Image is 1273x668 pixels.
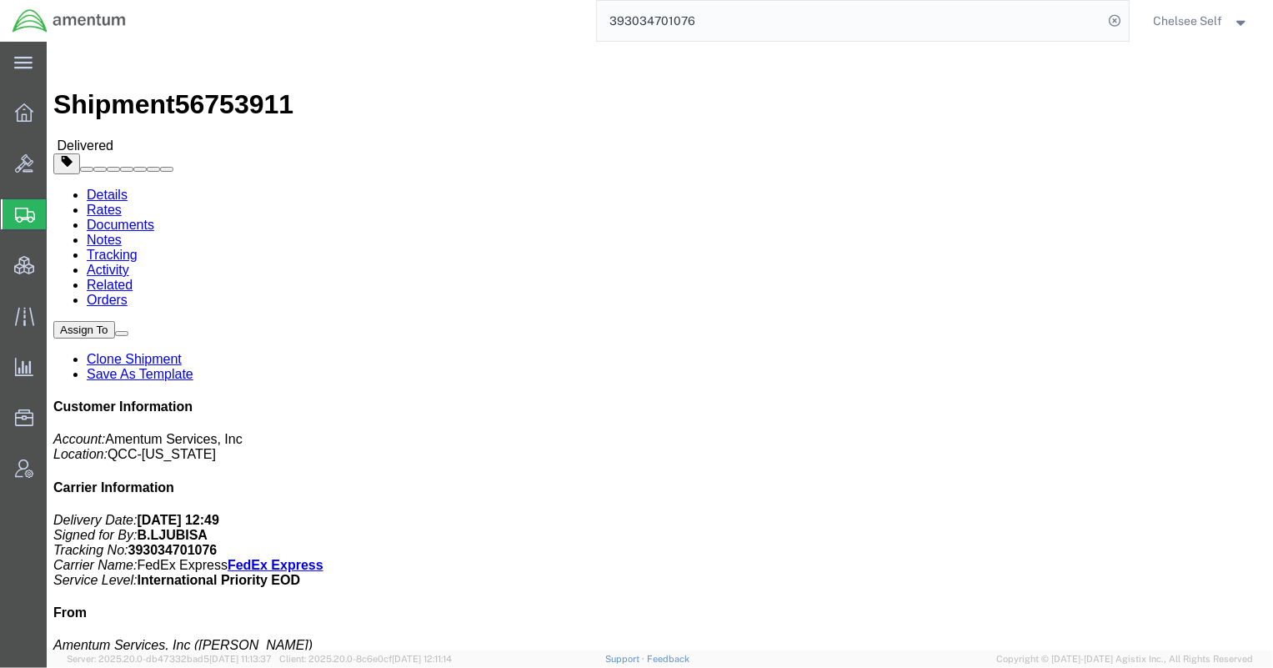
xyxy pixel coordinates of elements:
span: [DATE] 12:11:14 [392,654,452,664]
span: Server: 2025.20.0-db47332bad5 [67,654,272,664]
span: Copyright © [DATE]-[DATE] Agistix Inc., All Rights Reserved [996,652,1253,666]
a: Support [605,654,647,664]
span: Chelsee Self [1154,12,1223,30]
span: [DATE] 11:13:37 [209,654,272,664]
span: Client: 2025.20.0-8c6e0cf [279,654,452,664]
iframe: FS Legacy Container [47,42,1273,650]
a: Feedback [647,654,689,664]
img: logo [12,8,127,33]
input: Search for shipment number, reference number [597,1,1104,41]
button: Chelsee Self [1153,11,1250,31]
